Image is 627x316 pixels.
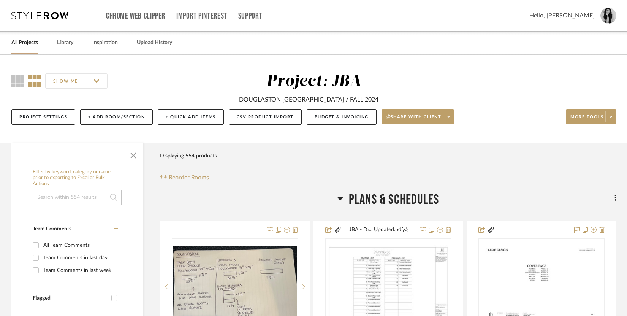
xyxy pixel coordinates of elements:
[160,148,217,164] div: Displaying 554 products
[43,252,116,264] div: Team Comments in last day
[349,192,439,208] span: Plans & Schedules
[600,8,616,24] img: avatar
[92,38,118,48] a: Inspiration
[169,173,209,182] span: Reorder Rooms
[137,38,172,48] a: Upload History
[239,95,378,104] div: DOUGLASTON [GEOGRAPHIC_DATA] / FALL 2024
[11,109,75,125] button: Project Settings
[57,38,73,48] a: Library
[11,38,38,48] a: All Projects
[307,109,377,125] button: Budget & Invoicing
[33,190,122,205] input: Search within 554 results
[158,109,224,125] button: + Quick Add Items
[80,109,153,125] button: + Add Room/Section
[266,73,361,89] div: Project: JBA
[43,239,116,251] div: All Team Comments
[33,169,122,187] h6: Filter by keyword, category or name prior to exporting to Excel or Bulk Actions
[126,146,141,162] button: Close
[160,173,209,182] button: Reorder Rooms
[33,295,108,302] div: Flagged
[382,109,454,124] button: Share with client
[570,114,603,125] span: More tools
[176,13,227,19] a: Import Pinterest
[33,226,71,232] span: Team Comments
[43,264,116,276] div: Team Comments in last week
[229,109,302,125] button: CSV Product Import
[386,114,442,125] span: Share with client
[238,13,262,19] a: Support
[342,225,416,235] button: JBA - Dr... Updated.pdf
[106,13,165,19] a: Chrome Web Clipper
[529,11,595,20] span: Hello, [PERSON_NAME]
[566,109,616,124] button: More tools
